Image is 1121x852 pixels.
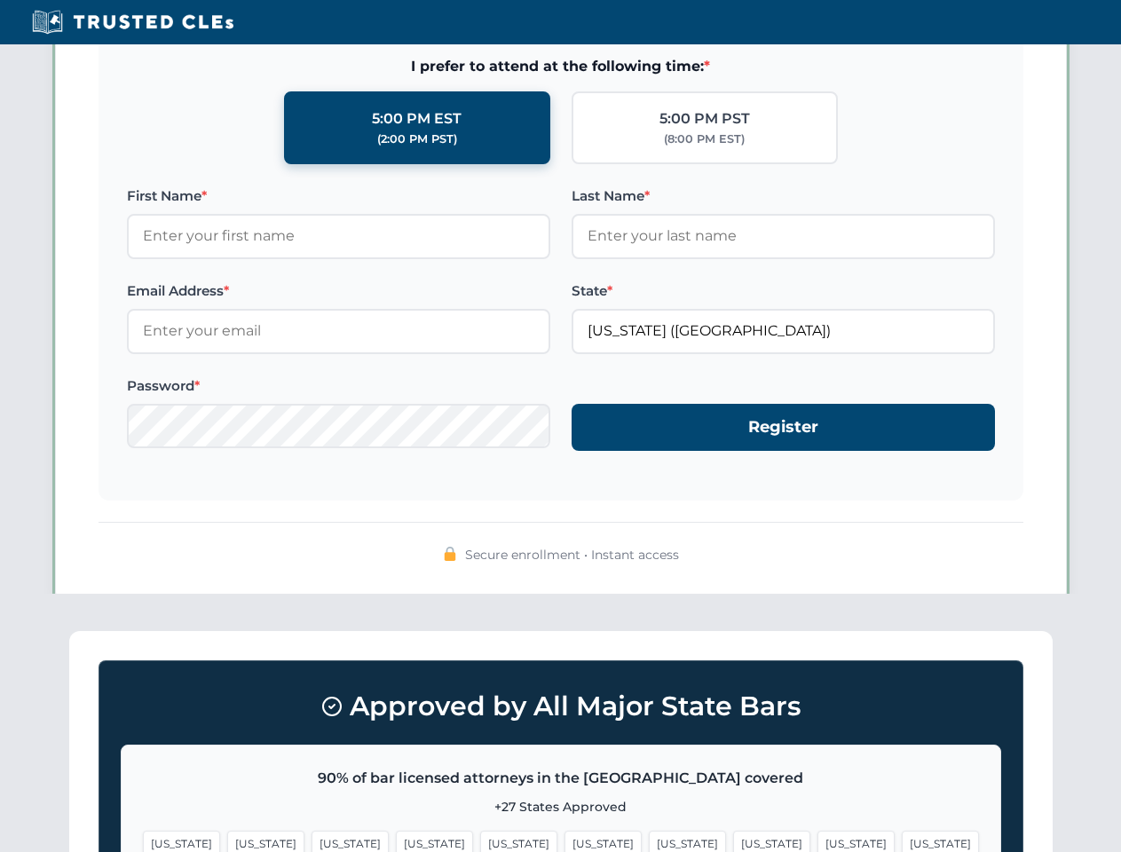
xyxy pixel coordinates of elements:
[377,130,457,148] div: (2:00 PM PST)
[572,404,995,451] button: Register
[572,309,995,353] input: Florida (FL)
[127,309,550,353] input: Enter your email
[127,375,550,397] label: Password
[572,214,995,258] input: Enter your last name
[127,185,550,207] label: First Name
[572,185,995,207] label: Last Name
[443,547,457,561] img: 🔒
[27,9,239,35] img: Trusted CLEs
[572,280,995,302] label: State
[127,214,550,258] input: Enter your first name
[127,55,995,78] span: I prefer to attend at the following time:
[143,797,979,816] p: +27 States Approved
[664,130,745,148] div: (8:00 PM EST)
[372,107,462,130] div: 5:00 PM EST
[127,280,550,302] label: Email Address
[465,545,679,564] span: Secure enrollment • Instant access
[121,682,1001,730] h3: Approved by All Major State Bars
[143,767,979,790] p: 90% of bar licensed attorneys in the [GEOGRAPHIC_DATA] covered
[659,107,750,130] div: 5:00 PM PST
